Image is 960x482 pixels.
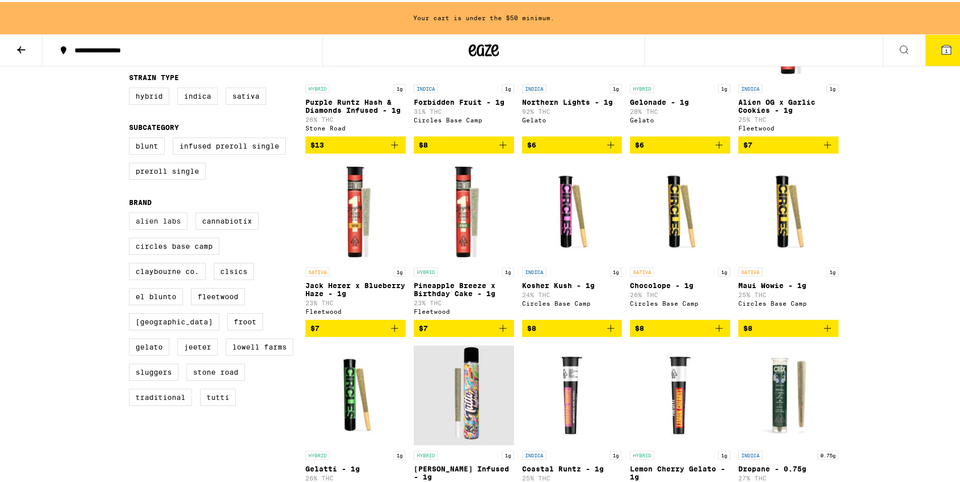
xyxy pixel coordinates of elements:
p: 1g [718,449,730,458]
p: 24% THC [522,290,622,296]
p: Gelatti - 1g [305,463,406,471]
span: $7 [743,139,752,147]
p: 25% THC [522,473,622,479]
label: [GEOGRAPHIC_DATA] [129,311,219,328]
div: Fleetwood [305,306,406,313]
p: 1g [610,265,622,274]
div: Fleetwood [738,123,839,129]
p: 1g [610,82,622,91]
span: $8 [743,322,752,330]
p: 26% THC [630,290,730,296]
label: Lowell Farms [226,336,293,354]
img: Fog City Farms - Lemon Cherry Gelato - 1g [630,343,730,444]
p: SATIVA [305,265,330,274]
legend: Brand [129,196,152,204]
button: Add to bag [738,318,839,335]
p: 1g [394,449,406,458]
a: Open page for Maui Wowie - 1g from Circles Base Camp [738,160,839,318]
label: Blunt [129,135,165,153]
p: 1g [502,449,514,458]
p: HYBRID [414,449,438,458]
p: HYBRID [630,82,654,91]
p: INDICA [522,449,546,458]
p: Lemon Cherry Gelato - 1g [630,463,730,479]
p: SATIVA [738,265,762,274]
img: Circles Base Camp - Maui Wowie - 1g [738,160,839,260]
p: Alien OG x Garlic Cookies - 1g [738,96,839,112]
button: Add to bag [738,134,839,152]
p: 1g [502,82,514,91]
p: 26% THC [305,473,406,479]
div: Circles Base Camp [630,298,730,305]
p: Gelonade - 1g [630,96,730,104]
button: Add to bag [630,318,730,335]
p: 25% THC [738,290,839,296]
p: HYBRID [305,449,330,458]
img: Fog City Farms - Coastal Runtz - 1g [522,343,622,444]
p: 1g [826,265,839,274]
label: Indica [177,86,218,103]
p: Northern Lights - 1g [522,96,622,104]
p: 1g [394,265,406,274]
label: Alien Labs [129,211,187,228]
p: Coastal Runtz - 1g [522,463,622,471]
label: El Blunto [129,286,183,303]
span: $13 [310,139,324,147]
p: 1g [826,82,839,91]
label: Fleetwood [191,286,245,303]
span: $7 [310,322,319,330]
div: Gelato [522,115,622,121]
a: Open page for Jack Herer x Blueberry Haze - 1g from Fleetwood [305,160,406,318]
label: Stone Road [186,362,245,379]
p: Dropane - 0.75g [738,463,839,471]
img: Circles Base Camp - Kosher Kush - 1g [522,160,622,260]
p: Kosher Kush - 1g [522,280,622,288]
div: Gelato [630,115,730,121]
p: INDICA [522,82,546,91]
p: 92% THC [522,106,622,113]
p: 1g [394,82,406,91]
p: HYBRID [630,449,654,458]
p: 0.75g [817,449,839,458]
label: Circles Base Camp [129,236,219,253]
p: [PERSON_NAME] Infused - 1g [414,463,514,479]
img: Circles Base Camp - Chocolope - 1g [630,160,730,260]
legend: Subcategory [129,121,179,129]
button: Add to bag [630,134,730,152]
span: $6 [635,139,644,147]
p: 23% THC [414,298,514,304]
button: Add to bag [522,318,622,335]
p: Pineapple Breeze x Birthday Cake - 1g [414,280,514,296]
p: SATIVA [630,265,654,274]
label: Cannabiotix [196,211,259,228]
span: $8 [527,322,536,330]
p: INDICA [522,265,546,274]
label: Infused Preroll Single [173,135,286,153]
label: Sativa [226,86,266,103]
div: Circles Base Camp [738,298,839,305]
span: Hi. Need any help? [6,7,73,15]
div: Circles Base Camp [414,115,514,121]
p: Jack Herer x Blueberry Haze - 1g [305,280,406,296]
p: 26% THC [305,114,406,121]
label: Claybourne Co. [129,261,206,278]
label: Tutti [200,387,236,404]
img: Tutti - Cali Haze Infused - 1g [414,343,514,444]
span: $8 [635,322,644,330]
button: Add to bag [305,318,406,335]
p: 1g [610,449,622,458]
label: Traditional [129,387,192,404]
img: Circles Base Camp - Gelatti - 1g [305,343,406,444]
p: Purple Runtz Hash & Diamonds Infused - 1g [305,96,406,112]
span: 1 [945,46,948,52]
div: Stone Road [305,123,406,129]
span: $8 [419,139,428,147]
button: Add to bag [414,134,514,152]
button: Add to bag [522,134,622,152]
a: Open page for Pineapple Breeze x Birthday Cake - 1g from Fleetwood [414,160,514,318]
div: Fleetwood [414,306,514,313]
img: Cannabiotix - Dropane - 0.75g [738,343,839,444]
a: Open page for Kosher Kush - 1g from Circles Base Camp [522,160,622,318]
p: 25% THC [738,114,839,121]
div: Circles Base Camp [522,298,622,305]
